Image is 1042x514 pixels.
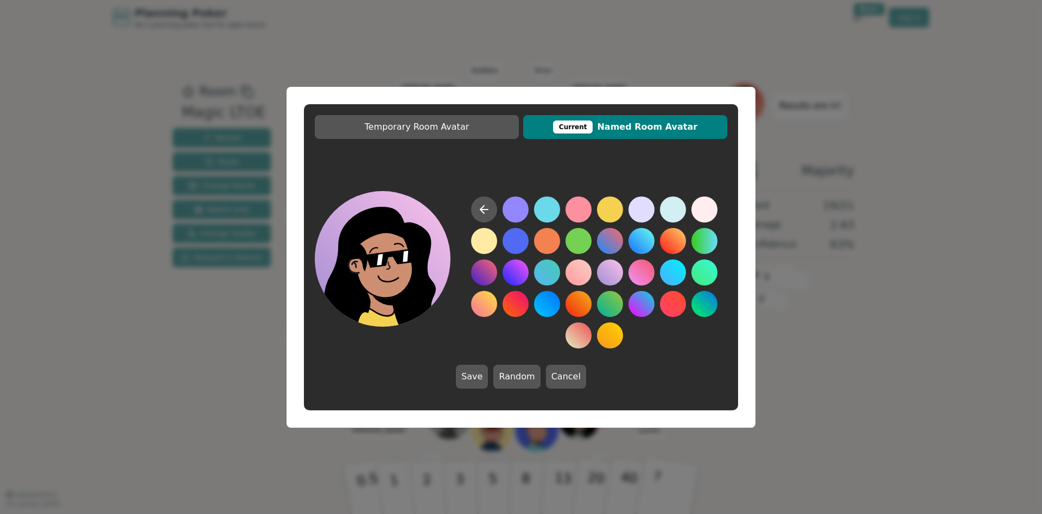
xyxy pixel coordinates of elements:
button: Save [456,365,488,389]
button: Temporary Room Avatar [315,115,519,139]
button: Cancel [546,365,586,389]
span: Named Room Avatar [529,120,722,134]
span: Temporary Room Avatar [320,120,513,134]
div: This avatar will be displayed in dedicated rooms [553,120,593,134]
button: CurrentNamed Room Avatar [523,115,727,139]
button: Random [493,365,540,389]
